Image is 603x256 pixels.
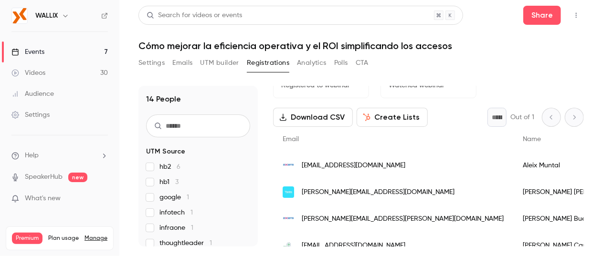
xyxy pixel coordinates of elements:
button: UTM builder [201,55,239,71]
div: Audience [11,89,54,99]
button: CTA [356,55,369,71]
div: Search for videos or events [147,10,242,20]
span: 1 [187,194,189,201]
li: help-dropdown-opener [11,151,108,161]
img: axians.es [283,160,294,171]
span: google [159,193,189,202]
span: hb2 [159,162,180,172]
div: Events [11,47,44,57]
h1: Cómo mejorar la eficiencia operativa y el ROI simplificando los accesos [138,40,584,51]
iframe: Noticeable Trigger [96,195,108,203]
span: [EMAIL_ADDRESS][DOMAIN_NAME] [302,241,405,251]
span: infotech [159,208,193,217]
button: Share [523,6,561,25]
button: Polls [334,55,348,71]
span: new [68,173,87,182]
span: Help [25,151,39,161]
span: Email [283,136,299,143]
button: Analytics [297,55,327,71]
button: Registrations [247,55,289,71]
span: Plan usage [48,235,79,242]
img: sermicro.com [283,240,294,251]
span: 3 [175,179,179,185]
span: [PERSON_NAME][EMAIL_ADDRESS][PERSON_NAME][DOMAIN_NAME] [302,214,504,224]
span: 1 [210,240,212,246]
span: infraone [159,223,193,233]
span: UTM Source [146,147,185,156]
span: What's new [25,194,61,204]
div: Videos [11,68,45,78]
span: hb1 [159,177,179,187]
a: SpeakerHub [25,172,63,182]
img: fluidexspain.com [283,186,294,198]
p: Out of 1 [510,113,534,122]
span: [PERSON_NAME][EMAIL_ADDRESS][DOMAIN_NAME] [302,187,455,197]
span: [EMAIL_ADDRESS][DOMAIN_NAME] [302,161,405,171]
button: Emails [172,55,192,71]
img: axians.es [283,213,294,225]
button: Download CSV [273,108,353,127]
button: Create Lists [357,108,428,127]
span: thoughtleader [159,238,212,248]
span: 1 [191,225,193,231]
span: 6 [177,164,180,170]
a: Manage [85,235,107,242]
div: Settings [11,110,50,120]
span: Name [523,136,541,143]
button: Settings [138,55,165,71]
span: 1 [190,209,193,216]
h6: WALLIX [35,11,58,20]
img: WALLIX [12,8,27,23]
span: Premium [12,233,42,244]
h1: 14 People [146,93,181,105]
